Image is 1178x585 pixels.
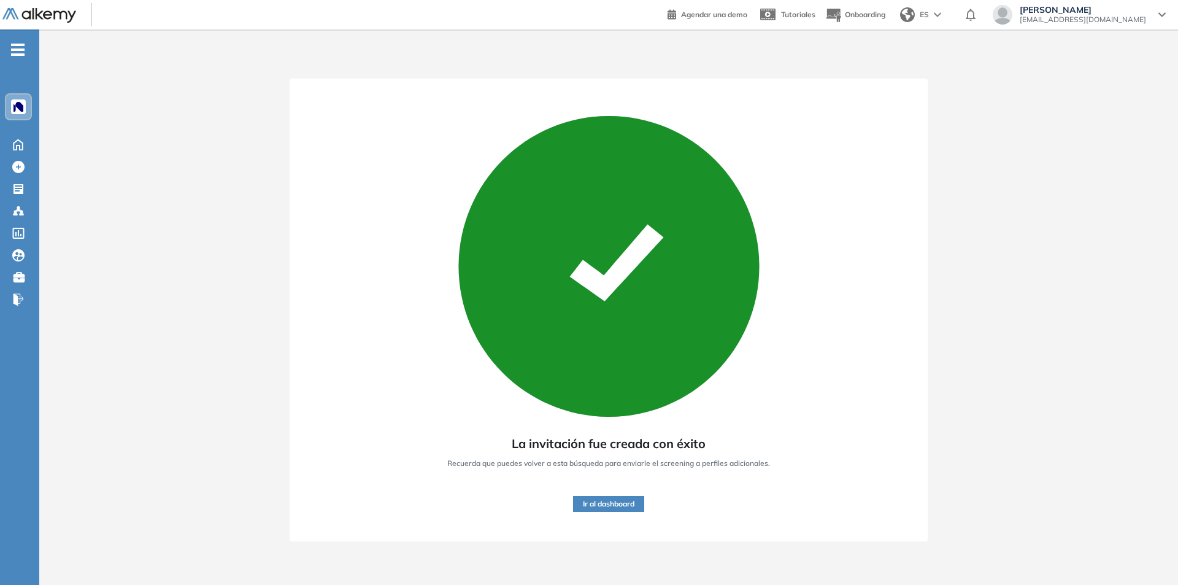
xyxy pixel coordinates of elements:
[934,12,941,17] img: arrow
[13,102,23,112] img: https://assets.alkemy.org/workspaces/1394/c9baeb50-dbbd-46c2-a7b2-c74a16be862c.png
[920,9,929,20] span: ES
[900,7,915,22] img: world
[668,6,747,21] a: Agendar una demo
[681,10,747,19] span: Agendar una demo
[781,10,815,19] span: Tutoriales
[825,2,885,28] button: Onboarding
[1020,5,1146,15] span: [PERSON_NAME]
[845,10,885,19] span: Onboarding
[512,435,706,453] span: La invitación fue creada con éxito
[2,8,76,23] img: Logo
[11,48,25,51] i: -
[573,496,644,512] button: Ir al dashboard
[1020,15,1146,25] span: [EMAIL_ADDRESS][DOMAIN_NAME]
[447,458,770,469] span: Recuerda que puedes volver a esta búsqueda para enviarle el screening a perfiles adicionales.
